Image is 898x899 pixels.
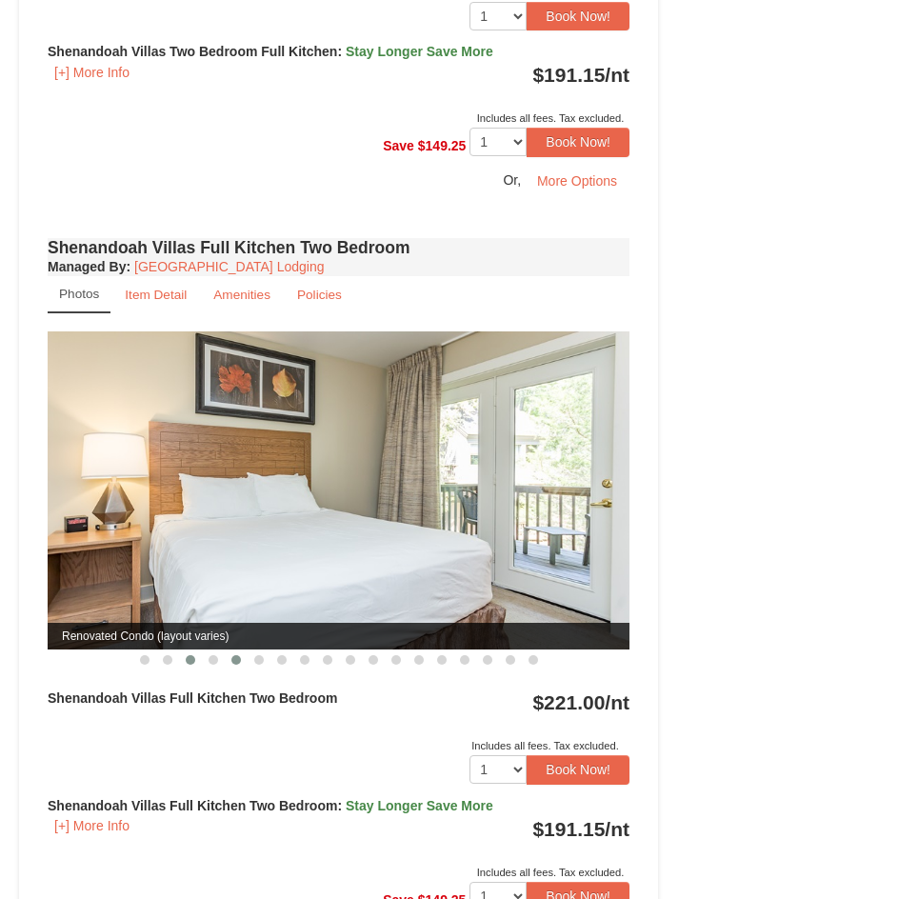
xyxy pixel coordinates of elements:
[605,64,629,86] span: /nt
[48,259,126,274] span: Managed By
[48,736,629,755] div: Includes all fees. Tax excluded.
[134,259,324,274] a: [GEOGRAPHIC_DATA] Lodging
[337,798,342,813] span: :
[59,287,99,301] small: Photos
[605,691,629,713] span: /nt
[48,331,629,650] img: Renovated Condo (layout varies)
[48,62,136,83] button: [+] More Info
[48,690,337,706] strong: Shenandoah Villas Full Kitchen Two Bedroom
[337,44,342,59] span: :
[297,288,342,302] small: Policies
[527,2,629,30] button: Book Now!
[605,818,629,840] span: /nt
[48,798,493,813] strong: Shenandoah Villas Full Kitchen Two Bedroom
[48,238,629,257] h4: Shenandoah Villas Full Kitchen Two Bedroom
[525,167,629,195] button: More Options
[346,44,493,59] span: Stay Longer Save More
[112,276,199,313] a: Item Detail
[418,138,467,153] span: $149.25
[285,276,354,313] a: Policies
[527,128,629,156] button: Book Now!
[383,138,414,153] span: Save
[48,863,629,882] div: Includes all fees. Tax excluded.
[201,276,283,313] a: Amenities
[213,288,270,302] small: Amenities
[48,109,629,128] div: Includes all fees. Tax excluded.
[532,818,605,840] span: $191.15
[532,691,629,713] strong: $221.00
[503,171,521,187] span: Or,
[532,64,605,86] span: $191.15
[527,755,629,784] button: Book Now!
[48,44,493,59] strong: Shenandoah Villas Two Bedroom Full Kitchen
[48,259,130,274] strong: :
[346,798,493,813] span: Stay Longer Save More
[48,815,136,836] button: [+] More Info
[125,288,187,302] small: Item Detail
[48,276,110,313] a: Photos
[48,623,629,649] span: Renovated Condo (layout varies)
